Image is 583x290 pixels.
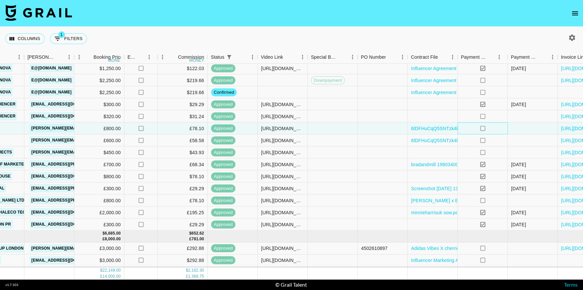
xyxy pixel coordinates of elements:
div: Payment Sent [461,51,487,64]
div: Payment Sent Date [511,51,538,64]
img: Grail Talent [5,5,72,21]
a: e@[DOMAIN_NAME] [30,88,73,96]
span: approved [211,65,235,71]
a: [EMAIL_ADDRESS][DOMAIN_NAME] [30,220,104,229]
span: 1 [58,31,65,38]
span: approved [211,113,235,119]
button: Show filters [50,33,87,44]
div: v 1.7.103 [5,283,18,287]
div: £300.00 [74,219,124,231]
span: approved [211,149,235,156]
div: £ [100,273,102,279]
div: PO Number [358,51,408,64]
div: $219.66 [158,86,208,98]
a: Adidas Vibes X cherriecherry Contract SIGNED.pdf [411,245,519,252]
div: 2,162.30 [188,268,204,273]
div: £2,000.00 [74,207,124,219]
div: £ [189,236,192,242]
span: approved [211,257,235,263]
div: $43.93 [158,147,208,159]
button: Sort [338,52,348,62]
div: $27.82 [158,266,208,278]
div: $800.00 [74,171,124,183]
div: 8,000.00 [105,236,121,242]
div: £195.25 [158,207,208,219]
a: [PERSON_NAME][EMAIL_ADDRESS][DOMAIN_NAME] [30,124,138,132]
span: approved [211,173,235,180]
div: 19/09/2025 [511,65,526,71]
div: £29.29 [158,183,208,195]
span: approved [211,221,235,228]
a: Screenshot [DATE] 13.22.28.png [411,185,481,192]
button: Menu [14,52,24,62]
div: $31.24 [158,110,208,122]
div: 1,366.75 [188,273,204,279]
span: approved [211,197,235,204]
button: Sort [438,52,447,62]
div: $ [102,231,105,236]
span: approved [211,137,235,143]
div: money [108,58,123,62]
button: Sort [538,52,548,62]
a: [EMAIL_ADDRESS][PERSON_NAME][DOMAIN_NAME] [30,184,138,193]
button: Sort [84,52,94,62]
span: approved [211,245,235,251]
div: 22/07/2025 [511,209,526,216]
span: approved [211,77,235,83]
span: confirmed [211,89,237,95]
div: 781.00 [191,236,204,242]
div: Payment Sent [458,51,508,64]
div: Special Booking Type [308,51,358,64]
a: minnieharrisuk sow.pdf [411,209,460,216]
div: 22,149.00 [102,268,121,273]
span: approved [211,185,235,192]
a: [EMAIL_ADDRESS][PERSON_NAME][DOMAIN_NAME] [30,196,138,205]
div: 4502610897 [361,245,387,252]
a: [PERSON_NAME][EMAIL_ADDRESS][DOMAIN_NAME] [30,136,138,144]
a: e@[DOMAIN_NAME] [30,64,73,72]
a: [EMAIL_ADDRESS][DOMAIN_NAME] [30,208,104,217]
a: [EMAIL_ADDRESS][PERSON_NAME][DOMAIN_NAME] [30,160,138,169]
div: $ [189,231,192,236]
div: $219.66 [158,74,208,86]
div: $ [186,268,188,273]
div: 14,000.00 [102,273,121,279]
div: $3,000.00 [74,254,124,266]
div: $122.03 [158,62,208,74]
div: 1 active filter [224,52,234,62]
a: [EMAIL_ADDRESS][DOMAIN_NAME] [30,112,104,120]
span: approved [211,209,235,216]
div: £78.10 [158,195,208,207]
div: $1,250.00 [74,62,124,74]
div: Booker [24,51,74,64]
div: https://www.tiktok.com/@tompowelll/photo/7522888521527397654 [261,173,304,180]
button: Menu [248,52,258,62]
span: approved [211,101,235,107]
div: © Grail Talent [275,281,307,288]
div: Contract File [408,51,458,64]
button: Sort [137,52,146,62]
div: £800.00 [74,195,124,207]
div: £700.00 [74,159,124,171]
div: 19/09/2025 [511,161,526,168]
div: Expenses: Remove Commission? [128,51,137,64]
button: Sort [487,52,496,62]
div: £292.88 [158,242,208,254]
button: Sort [386,52,395,62]
button: Menu [64,52,74,62]
div: https://www.tiktok.com/@cherriecherry_/video/7548949763203403030?is_from_webapp=1&sender_device=p... [261,65,304,71]
a: [EMAIL_ADDRESS][DOMAIN_NAME] [30,256,104,264]
div: Contract File [411,51,438,64]
div: [PERSON_NAME] [28,51,55,64]
button: Sort [169,52,178,62]
div: £ [186,273,188,279]
div: $320.00 [74,110,124,122]
div: https://www.tiktok.com/@bradandmill/video/7538481855750769942?is_from_webapp=1&sender_device=pc&w... [261,161,304,168]
a: e@[DOMAIN_NAME] [30,76,73,84]
div: https://www.tiktok.com/@cherriecherry_/video/7531080319017979158?is_from_webapp=1&sender_device=p... [261,221,304,228]
div: Commission [178,51,204,64]
div: Booking Price [94,51,123,64]
button: open drawer [568,7,582,20]
button: Sort [283,52,292,62]
div: £3,000.00 [74,242,124,254]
